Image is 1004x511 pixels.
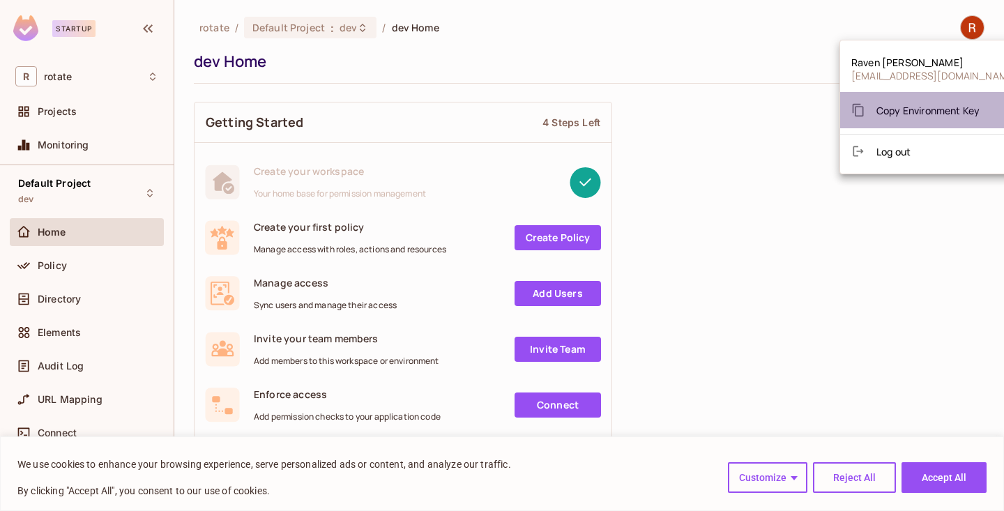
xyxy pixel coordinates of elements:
span: Log out [876,145,911,158]
span: Copy Environment Key [876,104,980,117]
button: Accept All [902,462,987,493]
button: Reject All [813,462,896,493]
p: We use cookies to enhance your browsing experience, serve personalized ads or content, and analyz... [17,456,511,473]
p: By clicking "Accept All", you consent to our use of cookies. [17,482,511,499]
button: Customize [728,462,807,493]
